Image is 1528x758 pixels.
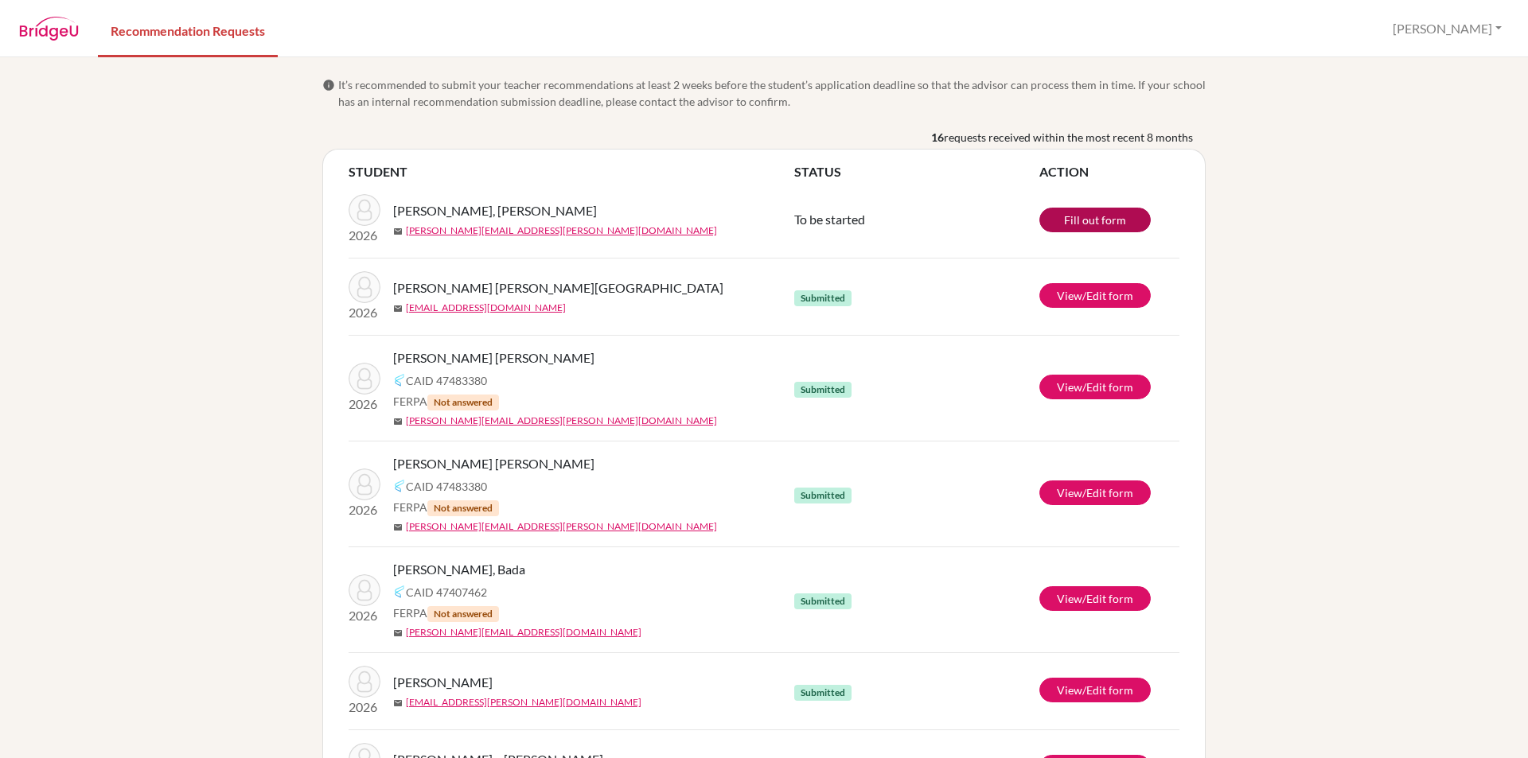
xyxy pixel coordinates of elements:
[349,698,380,717] p: 2026
[1039,162,1179,181] th: ACTION
[393,499,499,516] span: FERPA
[338,76,1206,110] span: It’s recommended to submit your teacher recommendations at least 2 weeks before the student’s app...
[1039,586,1151,611] a: View/Edit form
[1039,208,1151,232] a: Fill out form
[1039,283,1151,308] a: View/Edit form
[393,374,406,387] img: Common App logo
[794,290,852,306] span: Submitted
[393,393,499,410] span: FERPA
[406,625,641,639] a: [PERSON_NAME][EMAIL_ADDRESS][DOMAIN_NAME]
[794,685,852,701] span: Submitted
[393,585,406,598] img: Common App logo
[406,301,566,315] a: [EMAIL_ADDRESS][DOMAIN_NAME]
[98,2,278,57] a: Recommendation Requests
[406,584,487,601] span: CAID 47407462
[944,129,1193,146] span: requests received within the most recent 8 months
[406,519,717,534] a: [PERSON_NAME][EMAIL_ADDRESS][PERSON_NAME][DOMAIN_NAME]
[393,417,403,426] span: mail
[794,212,865,227] span: To be started
[794,162,1039,181] th: STATUS
[1386,14,1509,44] button: [PERSON_NAME]
[349,162,794,181] th: STUDENT
[931,129,944,146] b: 16
[393,227,403,236] span: mail
[322,79,335,91] span: info
[427,395,499,410] span: Not answered
[393,698,403,708] span: mail
[794,488,852,503] span: Submitted
[349,194,380,226] img: Escobar Reyes, Alfonso
[349,574,380,606] img: Lee Hong, Bada
[427,500,499,516] span: Not answered
[393,304,403,313] span: mail
[349,226,380,245] p: 2026
[349,606,380,625] p: 2026
[393,628,403,638] span: mail
[349,468,380,500] img: Monterrosa Mayorga, Sophia Milena
[393,604,499,622] span: FERPA
[393,523,403,532] span: mail
[1039,480,1151,505] a: View/Edit form
[349,303,380,322] p: 2026
[406,695,641,709] a: [EMAIL_ADDRESS][PERSON_NAME][DOMAIN_NAME]
[393,278,723,297] span: [PERSON_NAME] [PERSON_NAME][GEOGRAPHIC_DATA]
[794,593,852,609] span: Submitted
[406,224,717,238] a: [PERSON_NAME][EMAIL_ADDRESS][PERSON_NAME][DOMAIN_NAME]
[393,560,525,579] span: [PERSON_NAME], Bada
[406,414,717,428] a: [PERSON_NAME][EMAIL_ADDRESS][PERSON_NAME][DOMAIN_NAME]
[349,363,380,395] img: Monterrosa Mayorga, Sophia Milena
[19,17,79,41] img: BridgeU logo
[349,271,380,303] img: Díaz Salazar, Sofia
[393,201,597,220] span: [PERSON_NAME], [PERSON_NAME]
[794,382,852,398] span: Submitted
[406,372,487,389] span: CAID 47483380
[349,666,380,698] img: Lin, Krisha
[406,478,487,495] span: CAID 47483380
[393,348,594,367] span: [PERSON_NAME] [PERSON_NAME]
[1039,678,1151,702] a: View/Edit form
[393,673,493,692] span: [PERSON_NAME]
[393,454,594,473] span: [PERSON_NAME] [PERSON_NAME]
[349,500,380,519] p: 2026
[393,480,406,492] img: Common App logo
[1039,375,1151,399] a: View/Edit form
[427,606,499,622] span: Not answered
[349,395,380,414] p: 2026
